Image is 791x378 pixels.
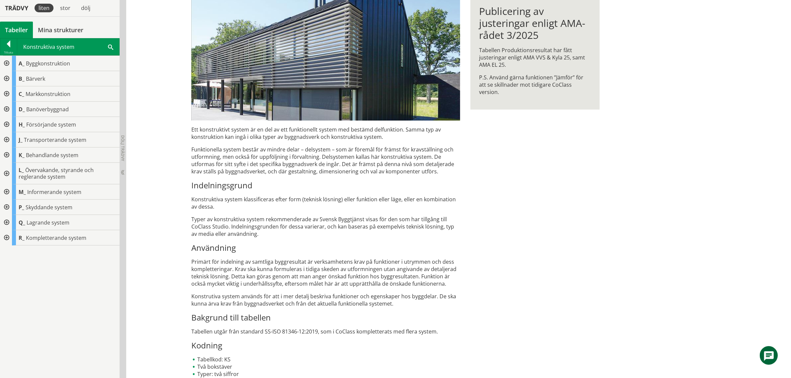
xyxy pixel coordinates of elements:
span: Skyddande system [26,204,72,211]
span: K_ [19,151,25,159]
span: Markkonstruktion [26,90,70,98]
span: Informerande system [27,188,81,196]
div: Konstruktiva system [17,39,119,55]
span: Lagrande system [27,219,69,226]
span: Behandlande system [26,151,78,159]
span: Dölj trädvy [120,135,126,161]
a: Mina strukturer [33,22,88,38]
li: Två bokstäver [191,363,460,370]
li: Typer: två siffror [191,370,460,378]
p: Konstrutiva system används för att i mer detalj beskriva funktioner och egenskaper hos byggdelar.... [191,293,460,307]
span: Kompletterande system [26,234,86,241]
span: C_ [19,90,24,98]
span: Byggkonstruktion [26,60,70,67]
p: Tabellen Produktionsresultat har fått justeringar enligt AMA VVS & Kyla 25, samt AMA EL 25. [479,47,591,68]
div: stor [56,4,74,12]
p: P.S. Använd gärna funktionen ”Jämför” för att se skillnader mot tidigare CoClass version. [479,74,591,96]
span: D_ [19,106,25,113]
p: Konstruktiva system klassificeras efter form (teknisk lösning) eller funktion eller läge, eller e... [191,196,460,210]
div: Tillbaka [0,50,17,55]
p: Primärt för indelning av samtliga byggresultat är verksamhetens krav på funktioner i ut­rym­men o... [191,258,460,287]
span: L_ [19,166,24,174]
p: Funktionella system består av mindre delar – delsystem – som är föremål för främst för krav­ställ... [191,146,460,175]
p: Ett konstruktivt system är en del av ett funktionellt system med bestämd delfunktion. Samma typ a... [191,126,460,141]
span: Övervakande, styrande och reglerande system [19,166,94,180]
div: liten [35,4,53,12]
div: dölj [77,4,94,12]
div: Tabellen utgår från standard SS-ISO 81346-12:2019, som i CoClass kompletterats med flera system. [191,126,460,378]
p: Typer av konstruktiva system rekommenderade av Svensk Byggtjänst visas för den som har tillgång t... [191,216,460,237]
h3: Bakgrund till tabellen [191,313,460,323]
span: Banöverbyggnad [26,106,69,113]
span: R_ [19,234,25,241]
span: M_ [19,188,26,196]
h3: Kodning [191,340,460,350]
span: Q_ [19,219,25,226]
span: Försörjande system [26,121,76,128]
h3: Indelningsgrund [191,180,460,190]
span: Bärverk [26,75,45,82]
span: Transporterande system [24,136,86,143]
h1: Publicering av justeringar enligt AMA-rådet 3/2025 [479,5,591,41]
span: A_ [19,60,25,67]
span: J_ [19,136,23,143]
li: Tabellkod: KS [191,356,460,363]
h3: Användning [191,243,460,253]
span: P_ [19,204,24,211]
span: B_ [19,75,25,82]
div: Trädvy [1,4,32,12]
span: Sök i tabellen [108,43,113,50]
span: H_ [19,121,25,128]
